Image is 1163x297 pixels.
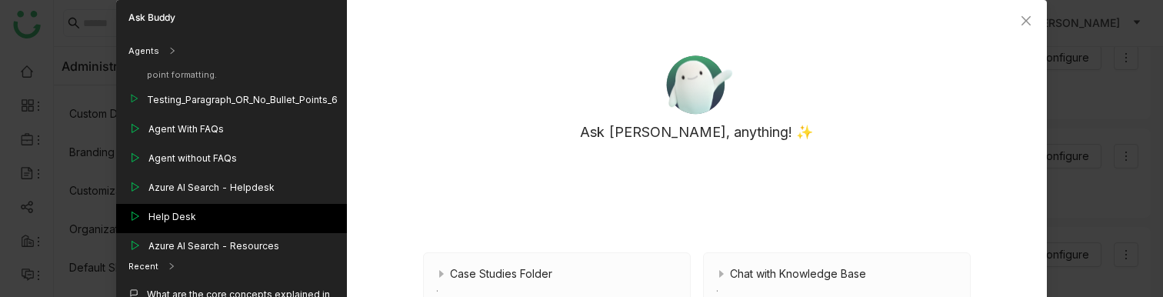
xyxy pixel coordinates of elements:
[128,152,141,164] img: play_outline.svg
[147,93,338,107] div: Testing_Paragraph_OR_No_Bullet_Points_6
[450,265,552,282] span: Case Studies Folder
[716,282,958,295] div: .
[148,239,279,253] div: Azure AI Search - Resources
[730,265,866,282] span: Chat with Knowledge Base
[148,122,224,136] div: Agent With FAQs
[116,35,347,66] div: Agents
[148,152,237,165] div: Agent without FAQs
[128,122,141,135] img: play_outline.svg
[128,181,141,193] img: play_outline.svg
[128,260,158,273] div: Recent
[148,181,275,195] div: Azure AI Search - Helpdesk
[128,93,139,104] img: play_outline.svg
[658,48,736,122] img: ask-buddy.svg
[128,45,159,58] div: Agents
[116,251,347,282] div: Recent
[580,122,813,142] p: Ask [PERSON_NAME], anything! ✨
[128,239,141,252] img: play_outline.svg
[436,282,678,295] div: .
[148,210,196,224] div: Help Desk
[128,210,141,222] img: play_outline.svg
[147,55,335,81] div: Answer only in numbered (1. 2. 3.) bullet point formatting.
